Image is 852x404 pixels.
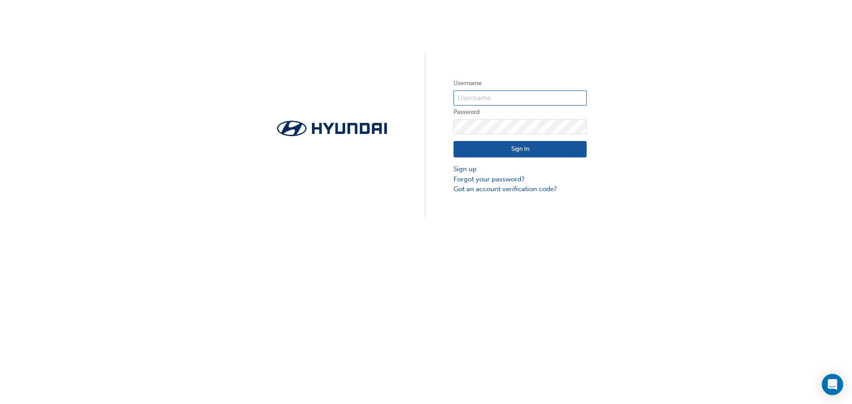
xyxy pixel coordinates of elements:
[454,78,587,89] label: Username
[822,374,843,395] div: Open Intercom Messenger
[454,107,587,118] label: Password
[454,141,587,158] button: Sign In
[454,164,587,174] a: Sign up
[454,90,587,106] input: Username
[454,174,587,184] a: Forgot your password?
[265,118,398,139] img: Trak
[454,184,587,194] a: Got an account verification code?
